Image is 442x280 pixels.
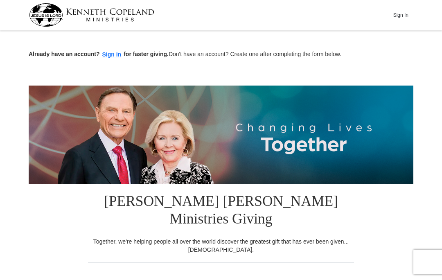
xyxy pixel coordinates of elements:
[29,51,169,57] strong: Already have an account? for faster giving.
[29,3,154,27] img: kcm-header-logo.svg
[88,237,354,254] div: Together, we're helping people all over the world discover the greatest gift that has ever been g...
[88,184,354,237] h1: [PERSON_NAME] [PERSON_NAME] Ministries Giving
[29,50,413,59] p: Don't have an account? Create one after completing the form below.
[100,50,124,59] button: Sign in
[388,9,413,21] button: Sign In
